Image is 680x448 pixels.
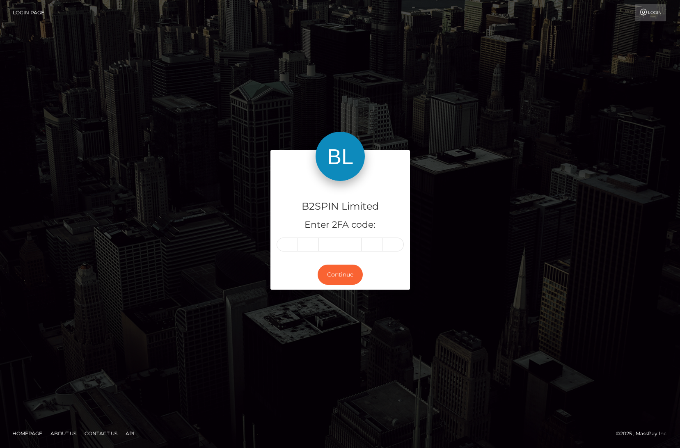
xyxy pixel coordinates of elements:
[47,427,80,440] a: About Us
[81,427,121,440] a: Contact Us
[316,132,365,181] img: B2SPIN Limited
[635,4,666,21] a: Login
[9,427,46,440] a: Homepage
[277,199,404,214] h4: B2SPIN Limited
[277,219,404,231] h5: Enter 2FA code:
[616,429,674,438] div: © 2025 , MassPay Inc.
[318,265,363,285] button: Continue
[13,4,44,21] a: Login Page
[122,427,138,440] a: API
